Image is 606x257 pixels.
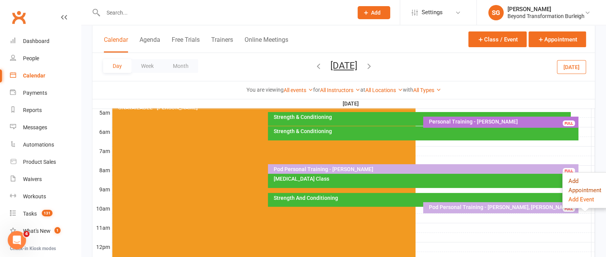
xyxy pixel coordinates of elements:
[23,231,30,237] span: 4
[507,13,585,20] div: Beyond Transformation Burleigh
[358,6,390,19] button: Add
[23,211,37,217] div: Tasks
[23,107,42,113] div: Reports
[273,128,577,134] div: Strength & Conditioning
[23,72,45,79] div: Calendar
[54,227,61,234] span: 1
[101,7,348,18] input: Search...
[313,87,320,93] strong: for
[529,31,586,47] button: Appointment
[211,36,233,53] button: Trainers
[273,166,577,172] div: Pod Personal Training - [PERSON_NAME]
[23,159,56,165] div: Product Sales
[92,242,112,252] th: 12pm
[10,67,81,84] a: Calendar
[557,60,586,74] button: [DATE]
[10,102,81,119] a: Reports
[403,87,413,93] strong: with
[92,165,112,175] th: 8am
[429,119,577,124] div: Personal Training - [PERSON_NAME]
[104,36,128,53] button: Calendar
[92,108,112,117] th: 5am
[10,33,81,50] a: Dashboard
[507,6,585,13] div: [PERSON_NAME]
[23,55,39,61] div: People
[330,60,357,71] button: [DATE]
[23,90,47,96] div: Payments
[429,204,577,210] div: Pod Personal Training - [PERSON_NAME], [PERSON_NAME]...
[23,38,49,44] div: Dashboard
[371,10,381,16] span: Add
[10,205,81,222] a: Tasks 131
[563,168,575,174] div: FULL
[563,120,575,126] div: FULL
[163,59,198,73] button: Month
[23,142,54,148] div: Automations
[23,124,47,130] div: Messages
[10,50,81,67] a: People
[9,8,28,27] a: Clubworx
[468,31,527,47] button: Class / Event
[10,171,81,188] a: Waivers
[10,119,81,136] a: Messages
[563,206,575,212] div: FULL
[365,87,403,93] a: All Locations
[273,176,577,181] div: [MEDICAL_DATA] Class
[23,228,51,234] div: What's New
[10,188,81,205] a: Workouts
[273,114,569,120] div: Strength & Conditioning
[284,87,313,93] a: All events
[10,84,81,102] a: Payments
[112,99,591,109] th: [DATE]
[23,176,42,182] div: Waivers
[10,136,81,153] a: Automations
[23,193,46,199] div: Workouts
[140,36,160,53] button: Agenda
[273,195,569,201] div: Strength And Conditioning
[488,5,504,20] div: SG
[10,153,81,171] a: Product Sales
[92,185,112,194] th: 9am
[246,87,284,93] strong: You are viewing
[10,222,81,240] a: What's New1
[92,127,112,137] th: 6am
[92,204,112,213] th: 10am
[103,59,131,73] button: Day
[245,36,288,53] button: Online Meetings
[360,87,365,93] strong: at
[92,146,112,156] th: 7am
[42,210,53,216] span: 131
[422,4,443,21] span: Settings
[8,231,26,249] iframe: Intercom live chat
[413,87,441,93] a: All Types
[92,223,112,232] th: 11am
[131,59,163,73] button: Week
[172,36,200,53] button: Free Trials
[568,195,594,204] button: Add Event
[568,176,601,195] button: Add Appointment
[320,87,360,93] a: All Instructors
